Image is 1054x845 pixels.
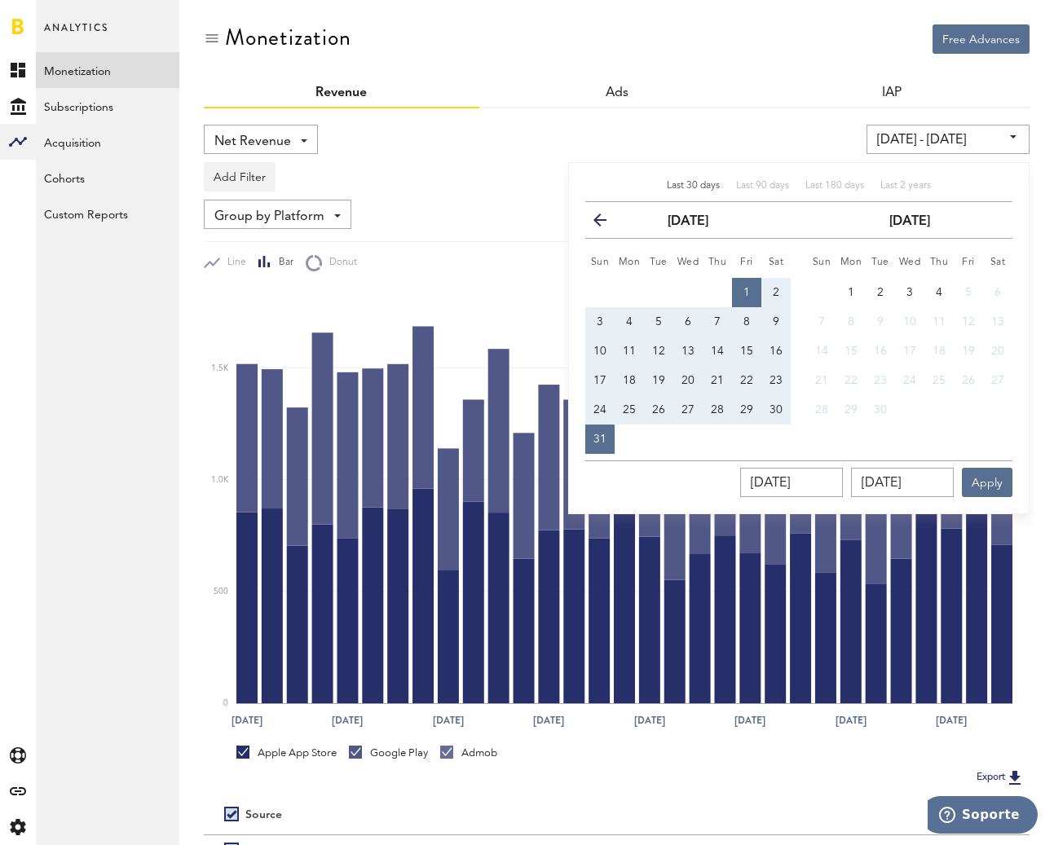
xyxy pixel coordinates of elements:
[245,808,282,822] div: Source
[711,404,724,416] span: 28
[807,366,836,395] button: 21
[211,476,229,484] text: 1.0K
[644,337,673,366] button: 12
[740,375,753,386] span: 22
[761,395,791,425] button: 30
[626,316,633,328] span: 4
[655,316,662,328] span: 5
[924,278,954,307] button: 4
[836,278,866,307] button: 1
[732,278,761,307] button: 1
[903,316,916,328] span: 10
[983,307,1012,337] button: 13
[623,375,636,386] span: 18
[813,257,831,267] small: Sunday
[845,375,858,386] span: 22
[848,287,854,298] span: 1
[1005,768,1025,787] img: Export
[703,395,732,425] button: 28
[954,307,983,337] button: 12
[681,375,695,386] span: 20
[983,366,1012,395] button: 27
[874,404,887,416] span: 30
[597,316,603,328] span: 3
[44,18,108,52] span: Analytics
[211,364,229,372] text: 1.5K
[836,337,866,366] button: 15
[848,316,854,328] span: 8
[681,404,695,416] span: 27
[668,215,708,228] strong: [DATE]
[840,257,862,267] small: Monday
[740,468,843,497] input: __.__.____
[214,588,228,596] text: 500
[818,316,825,328] span: 7
[685,316,691,328] span: 6
[933,345,946,357] span: 18
[807,395,836,425] button: 28
[936,287,942,298] span: 4
[895,307,924,337] button: 10
[732,307,761,337] button: 8
[204,162,276,191] button: Add Filter
[954,337,983,366] button: 19
[903,345,916,357] span: 17
[322,256,357,270] span: Donut
[740,404,753,416] span: 29
[650,257,668,267] small: Tuesday
[440,746,497,760] div: Admob
[962,257,975,267] small: Friday
[533,713,564,728] text: [DATE]
[637,808,1010,822] div: Period total
[836,307,866,337] button: 8
[895,278,924,307] button: 3
[933,316,946,328] span: 11
[433,713,464,728] text: [DATE]
[36,52,179,88] a: Monetization
[220,256,246,270] span: Line
[866,337,895,366] button: 16
[271,256,293,270] span: Bar
[851,468,954,497] input: __.__.____
[623,404,636,416] span: 25
[933,375,946,386] span: 25
[895,337,924,366] button: 17
[673,395,703,425] button: 27
[866,395,895,425] button: 30
[673,337,703,366] button: 13
[936,713,967,728] text: [DATE]
[933,24,1030,54] button: Free Advances
[928,796,1038,837] iframe: Abre un widget desde donde se puede obtener más información
[991,375,1004,386] span: 27
[871,257,889,267] small: Tuesday
[677,257,699,267] small: Wednesday
[652,345,665,357] span: 12
[895,366,924,395] button: 24
[906,287,913,298] span: 3
[736,181,789,191] span: Last 90 days
[836,395,866,425] button: 29
[673,366,703,395] button: 20
[644,395,673,425] button: 26
[991,345,1004,357] span: 20
[714,316,721,328] span: 7
[962,468,1012,497] button: Apply
[805,181,864,191] span: Last 180 days
[585,337,615,366] button: 10
[711,345,724,357] span: 14
[761,366,791,395] button: 23
[962,316,975,328] span: 12
[866,307,895,337] button: 9
[615,337,644,366] button: 11
[994,287,1001,298] span: 6
[623,345,636,357] span: 11
[770,404,783,416] span: 30
[930,257,949,267] small: Thursday
[874,375,887,386] span: 23
[866,366,895,395] button: 23
[214,203,324,231] span: Group by Platform
[593,434,606,445] span: 31
[644,366,673,395] button: 19
[761,278,791,307] button: 2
